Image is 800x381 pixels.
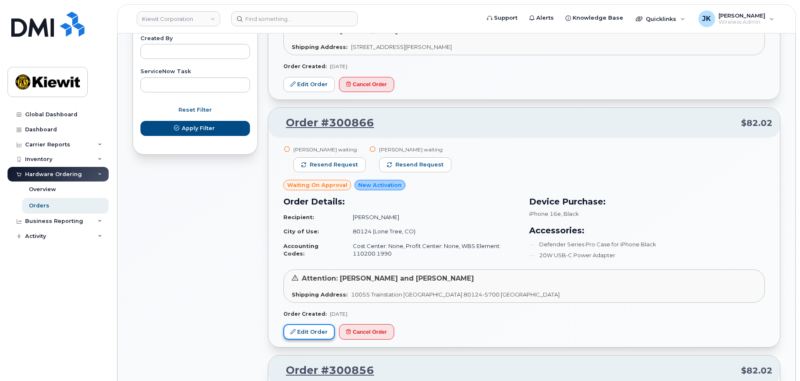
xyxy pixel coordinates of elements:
span: Resend request [310,161,358,169]
iframe: Messenger Launcher [764,345,794,375]
span: iPhone 16e [529,210,561,217]
strong: Shipping Address: [292,291,348,298]
div: [PERSON_NAME] waiting [293,146,366,153]
span: [DATE] [330,311,347,317]
a: Knowledge Base [560,10,629,26]
span: $82.02 [741,365,772,377]
span: Apply Filter [182,124,215,132]
h3: Order Details: [283,195,519,208]
span: [PERSON_NAME] [718,12,765,19]
span: Attention: [PERSON_NAME] and [PERSON_NAME] [302,274,474,282]
span: Alerts [536,14,554,22]
span: , Black [561,210,579,217]
li: 20W USB-C Power Adapter [529,251,765,259]
a: Edit Order [283,324,335,340]
span: 10055 Trainstation [GEOGRAPHIC_DATA] 80124-5700 [GEOGRAPHIC_DATA] [351,291,560,298]
td: Cost Center: None, Profit Center: None, WBS Element: 110200.1990 [345,239,519,261]
button: Resend request [379,157,451,172]
a: Edit Order [283,77,335,92]
span: JK [702,14,711,24]
button: Cancel Order [339,324,394,340]
strong: Order Created: [283,63,326,69]
span: Quicklinks [646,15,676,22]
input: Find something... [231,11,358,26]
span: Reset Filter [178,106,212,114]
span: Support [494,14,517,22]
strong: Order Created: [283,311,326,317]
span: Wireless Admin [718,19,765,26]
a: Kiewit Corporation [137,11,220,26]
strong: Recipient: [283,214,314,220]
button: Reset Filter [140,102,250,118]
label: Created By [140,36,250,41]
button: Apply Filter [140,121,250,136]
strong: Shipping Address: [292,43,348,50]
button: Cancel Order [339,77,394,92]
span: [STREET_ADDRESS][PERSON_NAME] [351,43,452,50]
strong: Accounting Codes: [283,243,318,257]
a: Order #300866 [276,115,374,130]
a: Support [481,10,523,26]
div: [PERSON_NAME] waiting [379,146,451,153]
span: Attention: [PERSON_NAME] [302,27,398,35]
td: 80124 (Lone Tree, CO) [345,224,519,239]
td: [PERSON_NAME] [345,210,519,225]
a: Alerts [523,10,560,26]
span: Resend request [395,161,443,169]
span: Waiting On Approval [287,181,347,189]
h3: Device Purchase: [529,195,765,208]
span: [DATE] [330,63,347,69]
span: $82.02 [741,117,772,129]
strong: City of Use: [283,228,319,235]
span: Knowledge Base [573,14,623,22]
label: ServiceNow Task [140,69,250,74]
li: Defender Series Pro Case for iPhone Black [529,240,765,248]
div: Jamie Krussel [693,10,780,27]
button: Resend request [293,157,366,172]
h3: Accessories: [529,224,765,237]
div: Quicklinks [630,10,691,27]
span: New Activation [358,181,402,189]
a: Order #300856 [276,363,374,378]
